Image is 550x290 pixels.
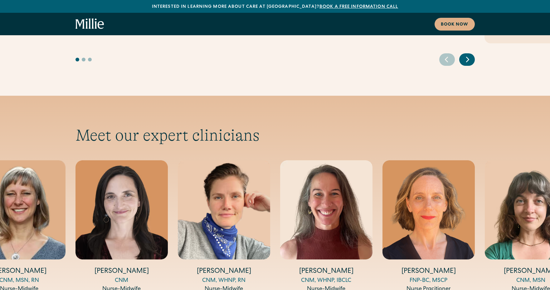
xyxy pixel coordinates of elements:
h4: [PERSON_NAME] [382,267,475,277]
button: Go to slide 2 [82,58,85,61]
div: CNM, WHNP, IBCLC [280,277,372,285]
div: Previous slide [439,53,455,66]
h4: [PERSON_NAME] [75,267,168,277]
div: Book now [441,22,469,28]
h4: [PERSON_NAME] [280,267,372,277]
div: CNM [75,277,168,285]
div: FNP-BC, MSCP [382,277,475,285]
h4: [PERSON_NAME] [178,267,270,277]
a: home [75,18,104,30]
button: Go to slide 1 [75,58,79,61]
div: CNM, WHNP, RN [178,277,270,285]
button: Go to slide 3 [88,58,92,61]
div: Next slide [459,53,475,66]
a: Book now [435,18,475,31]
a: Book a free information call [319,5,398,9]
h2: Meet our expert clinicians [75,126,475,145]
